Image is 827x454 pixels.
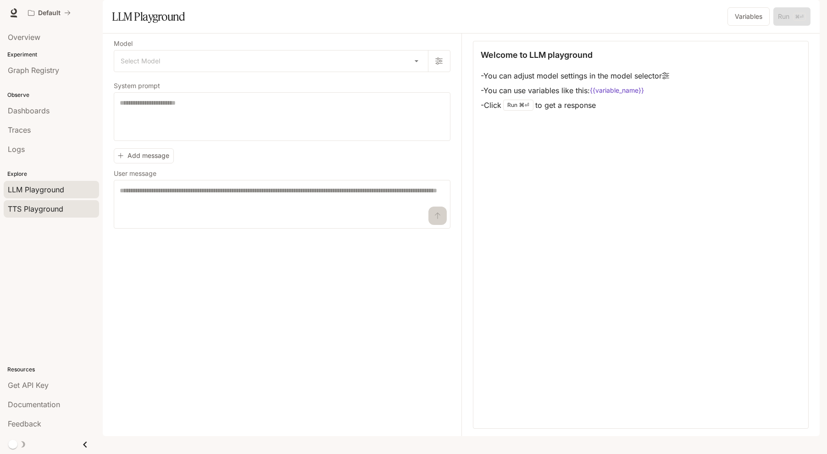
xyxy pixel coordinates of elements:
p: ⌘⏎ [519,102,529,108]
li: - You can use variables like this: [481,83,669,98]
li: - You can adjust model settings in the model selector [481,68,669,83]
code: {{variable_name}} [590,86,644,95]
button: All workspaces [24,4,75,22]
p: Model [114,40,133,47]
div: Select Model [114,50,428,72]
h1: LLM Playground [112,7,185,26]
p: User message [114,170,156,177]
button: Add message [114,148,174,163]
span: Select Model [121,56,160,66]
li: - Click to get a response [481,98,669,112]
div: Run [503,100,533,111]
p: System prompt [114,83,160,89]
button: Variables [727,7,770,26]
p: Welcome to LLM playground [481,49,593,61]
p: Default [38,9,61,17]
